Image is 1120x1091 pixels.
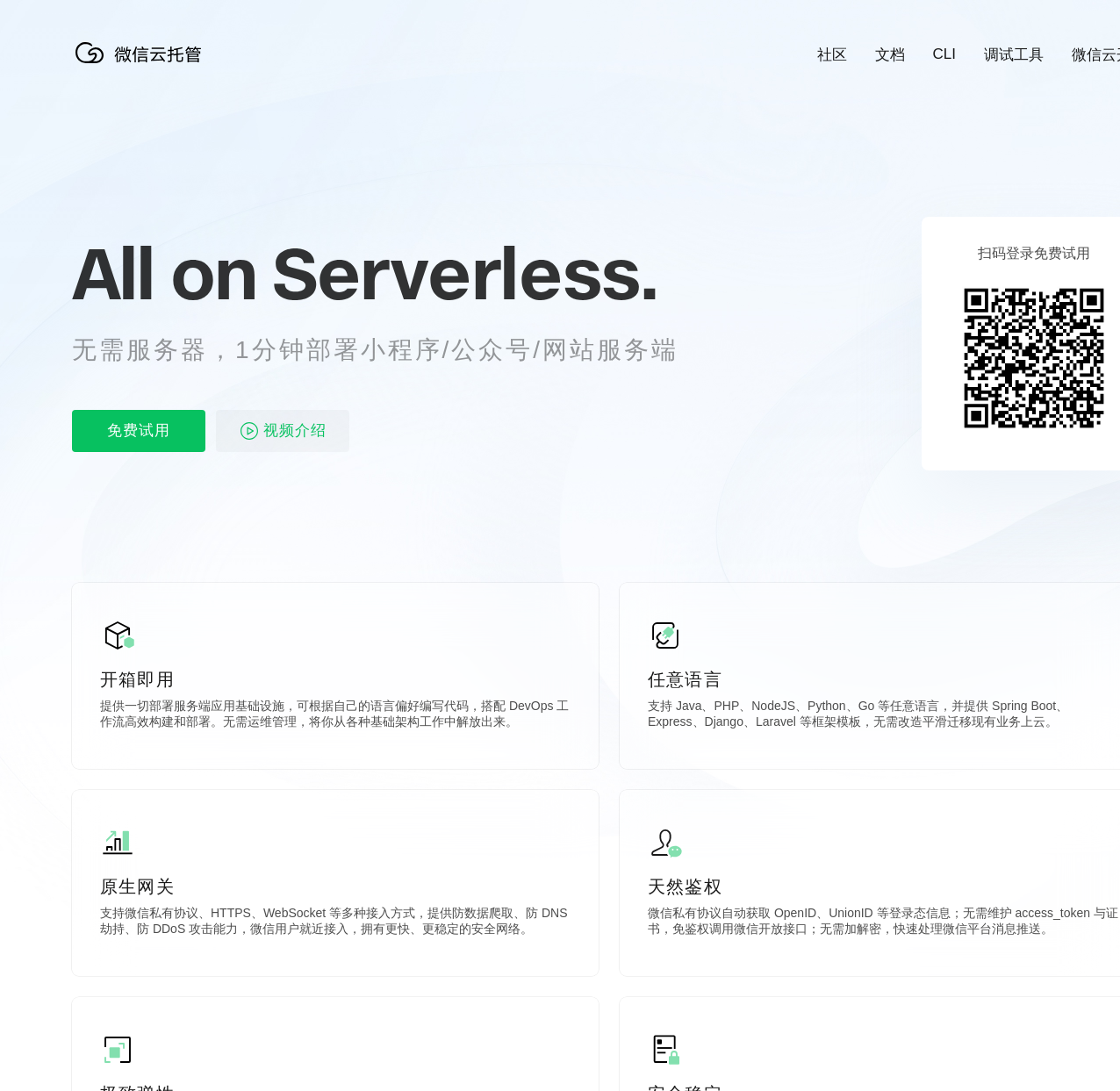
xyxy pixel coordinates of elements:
[72,410,205,452] p: 免费试用
[239,420,260,441] img: video_play.svg
[72,35,212,70] img: 微信云托管
[72,333,711,368] p: 无需服务器，1分钟部署小程序/公众号/网站服务端
[817,45,847,65] a: 社区
[263,410,327,452] span: 视频介绍
[72,58,212,73] a: 微信云托管
[100,667,571,692] p: 开箱即用
[984,45,1044,65] a: 调试工具
[648,874,1118,899] p: 天然鉴权
[648,699,1118,734] p: 支持 Java、PHP、NodeJS、Python、Go 等任意语言，并提供 Spring Boot、Express、Django、Laravel 等框架模板，无需改造平滑迁移现有业务上云。
[933,46,956,63] a: CLI
[272,229,657,317] span: Serverless.
[100,906,571,941] p: 支持微信私有协议、HTTPS、WebSocket 等多种接入方式，提供防数据爬取、防 DNS 劫持、防 DDoS 攻击能力，微信用户就近接入，拥有更快、更稳定的安全网络。
[100,874,571,899] p: 原生网关
[978,245,1090,263] p: 扫码登录免费试用
[648,906,1118,941] p: 微信私有协议自动获取 OpenID、UnionID 等登录态信息；无需维护 access_token 与证书，免鉴权调用微信开放接口；无需加解密，快速处理微信平台消息推送。
[648,667,1118,692] p: 任意语言
[72,229,255,317] span: All on
[100,699,571,734] p: 提供一切部署服务端应用基础设施，可根据自己的语言偏好编写代码，搭配 DevOps 工作流高效构建和部署。无需运维管理，将你从各种基础架构工作中解放出来。
[875,45,905,65] a: 文档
